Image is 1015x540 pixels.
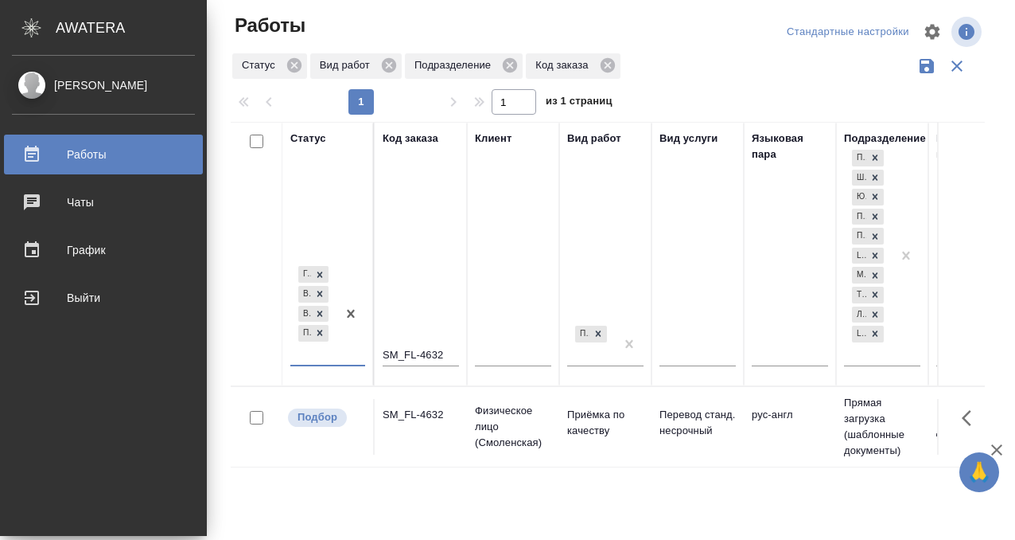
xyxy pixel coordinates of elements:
div: Прямая загрузка (шаблонные документы) [852,150,866,166]
div: Подразделение [405,53,523,79]
div: Приёмка по качеству [575,326,589,342]
div: LocQA [852,326,866,342]
div: SM_FL-4632 [383,407,459,423]
div: Медицинский [852,267,866,284]
div: Проектная команда [936,131,1013,162]
div: Локализация [852,307,866,323]
div: Прямая загрузка (шаблонные документы), Шаблонные документы, Юридический, Проектный офис, Проектна... [850,285,885,305]
div: Статус [290,131,326,147]
p: Статус [242,57,281,73]
div: Языковая пара [752,131,828,162]
div: Подбор [298,325,311,342]
div: Выйти [12,286,195,310]
div: Готов к работе [298,266,311,283]
div: Код заказа [526,53,620,79]
span: 🙏 [966,456,993,489]
div: Готов к работе, В работе, В ожидании, Подбор [297,264,330,284]
p: Вид работ [320,57,375,73]
a: График [4,230,203,270]
div: Код заказа [383,131,438,147]
div: Юридический [852,189,866,205]
a: Чаты [4,182,203,222]
button: Сохранить фильтры [912,51,942,81]
div: Вид услуги [659,131,718,147]
div: split button [783,20,913,45]
div: В ожидании [298,306,311,323]
div: Прямая загрузка (шаблонные документы), Шаблонные документы, Юридический, Проектный офис, Проектна... [850,168,885,188]
button: Сбросить фильтры [942,51,972,81]
span: Посмотреть информацию [951,17,985,47]
div: Прямая загрузка (шаблонные документы), Шаблонные документы, Юридический, Проектный офис, Проектна... [850,305,885,325]
p: Физическое лицо (Смоленская) [475,403,551,451]
td: Прямая загрузка (шаблонные документы) [836,387,928,467]
div: Готов к работе, В работе, В ожидании, Подбор [297,284,330,304]
span: из 1 страниц [546,92,612,115]
p: Перевод станд. несрочный [659,407,736,439]
div: Технический [852,287,866,303]
div: Проектный офис [852,209,866,225]
div: Вид работ [567,131,621,147]
div: Проектная группа [852,228,866,245]
div: Прямая загрузка (шаблонные документы), Шаблонные документы, Юридический, Проектный офис, Проектна... [850,226,885,246]
div: Шаблонные документы [852,170,866,186]
td: рус-англ [744,399,836,455]
span: Настроить таблицу [913,13,951,51]
div: Можно подбирать исполнителей [286,407,365,428]
div: График [12,238,195,262]
div: Прямая загрузка (шаблонные документы), Шаблонные документы, Юридический, Проектный офис, Проектна... [850,187,885,207]
div: LegalQA [852,248,866,264]
div: Чаты [12,190,195,214]
div: Работы [12,143,195,166]
div: Прямая загрузка (шаблонные документы), Шаблонные документы, Юридический, Проектный офис, Проектна... [850,265,885,285]
div: Статус [232,53,307,79]
div: Готов к работе, В работе, В ожидании, Подбор [297,323,330,343]
p: Подразделение [414,57,496,73]
p: Приёмка по качеству [567,407,644,439]
p: Подбор [297,409,337,425]
p: Код заказа [535,57,593,73]
span: Работы [231,13,305,38]
div: Прямая загрузка (шаблонные документы), Шаблонные документы, Юридический, Проектный офис, Проектна... [850,324,885,344]
div: Прямая загрузка (шаблонные документы), Шаблонные документы, Юридический, Проектный офис, Проектна... [850,207,885,227]
a: Выйти [4,278,203,318]
button: Здесь прячутся важные кнопки [952,399,990,437]
div: [PERSON_NAME] [12,76,195,94]
div: Приёмка по качеству [574,324,609,344]
div: Вид работ [310,53,402,79]
a: Работы [4,135,203,174]
div: Прямая загрузка (шаблонные документы), Шаблонные документы, Юридический, Проектный офис, Проектна... [850,246,885,266]
button: 🙏 [959,452,999,492]
div: Клиент [475,131,511,147]
div: В работе [298,286,311,303]
div: Готов к работе, В работе, В ожидании, Подбор [297,304,330,324]
div: AWATERA [56,12,207,44]
div: Подразделение [844,131,926,147]
div: Прямая загрузка (шаблонные документы), Шаблонные документы, Юридический, Проектный офис, Проектна... [850,148,885,168]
